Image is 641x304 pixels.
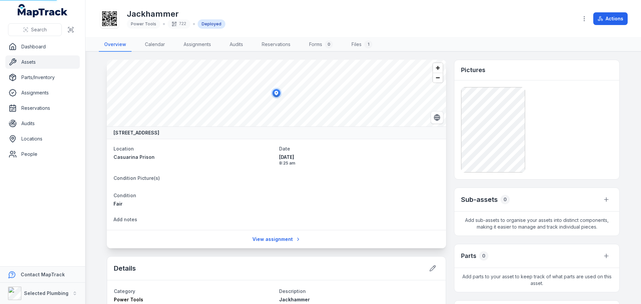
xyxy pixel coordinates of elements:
[127,9,225,19] h1: Jackhammer
[5,55,80,69] a: Assets
[114,175,160,181] span: Condition Picture(s)
[178,38,216,52] a: Assignments
[114,201,123,207] span: Fair
[5,117,80,130] a: Audits
[364,40,372,48] div: 1
[24,290,68,296] strong: Selected Plumbing
[5,101,80,115] a: Reservations
[500,195,510,204] div: 0
[433,73,443,82] button: Zoom out
[114,193,136,198] span: Condition
[114,154,155,160] span: Casuarina Prison
[325,40,333,48] div: 0
[114,288,135,294] span: Category
[21,272,65,277] strong: Contact MapTrack
[114,129,159,136] strong: [STREET_ADDRESS]
[140,38,170,52] a: Calendar
[5,40,80,53] a: Dashboard
[224,38,248,52] a: Audits
[5,147,80,161] a: People
[18,4,68,17] a: MapTrack
[131,21,156,26] span: Power Tools
[279,161,439,166] span: 8:25 am
[5,86,80,99] a: Assignments
[279,288,306,294] span: Description
[114,264,136,273] h2: Details
[198,19,225,29] div: Deployed
[346,38,378,52] a: Files1
[256,38,296,52] a: Reservations
[279,154,439,161] span: [DATE]
[279,297,310,302] span: Jackhammer
[114,154,274,161] a: Casuarina Prison
[279,146,290,151] span: Date
[433,63,443,73] button: Zoom in
[168,19,190,29] div: 722
[107,60,446,126] canvas: Map
[114,217,137,222] span: Add notes
[461,251,476,261] h3: Parts
[8,23,62,36] button: Search
[5,71,80,84] a: Parts/Inventory
[454,268,619,292] span: Add parts to your asset to keep track of what parts are used on this asset.
[279,154,439,166] time: 5/16/2025, 8:25:58 AM
[431,111,443,124] button: Switch to Satellite View
[479,251,488,261] div: 0
[461,195,498,204] h2: Sub-assets
[114,297,143,302] span: Power Tools
[31,26,47,33] span: Search
[304,38,338,52] a: Forms0
[99,38,132,52] a: Overview
[248,233,305,246] a: View assignment
[461,65,485,75] h3: Pictures
[454,212,619,236] span: Add sub-assets to organise your assets into distinct components, making it easier to manage and t...
[5,132,80,145] a: Locations
[114,146,134,151] span: Location
[593,12,628,25] button: Actions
